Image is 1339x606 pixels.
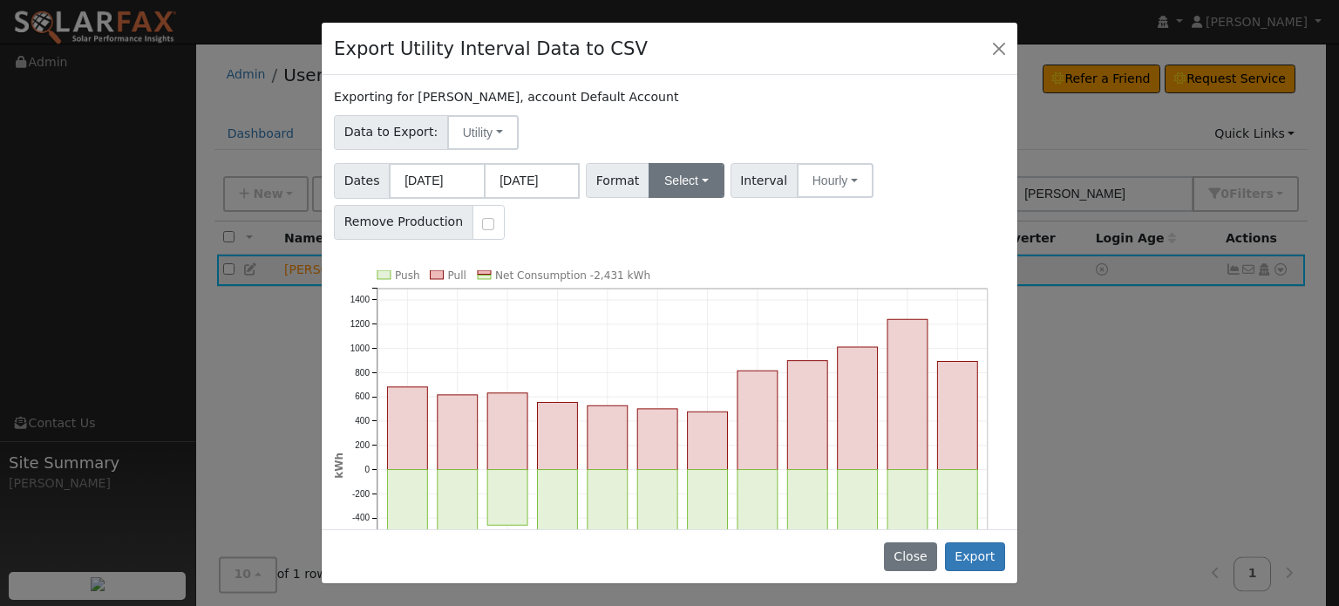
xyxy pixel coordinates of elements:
rect: onclick="" [438,395,478,470]
span: Remove Production [334,205,473,240]
h4: Export Utility Interval Data to CSV [334,35,648,63]
rect: onclick="" [787,360,827,469]
button: Utility [447,115,519,150]
text: 1400 [350,295,370,304]
rect: onclick="" [538,469,578,569]
button: Select [649,163,724,198]
button: Close [884,542,937,572]
rect: onclick="" [438,469,478,550]
span: Data to Export: [334,115,448,150]
rect: onclick="" [838,347,878,470]
rect: onclick="" [737,371,778,469]
rect: onclick="" [688,412,728,469]
rect: onclick="" [887,319,928,469]
rect: onclick="" [588,405,628,469]
text: 600 [355,392,370,401]
rect: onclick="" [637,409,677,470]
rect: onclick="" [388,387,428,470]
button: Hourly [797,163,873,198]
text: 0 [364,465,370,474]
text: Pull [448,269,466,282]
rect: onclick="" [938,361,978,469]
button: Export [945,542,1005,572]
button: Close [987,36,1011,60]
text: 1000 [350,344,370,353]
rect: onclick="" [487,469,527,525]
text: -400 [352,513,370,522]
text: 200 [355,440,370,450]
text: Push [395,269,420,282]
rect: onclick="" [388,469,428,603]
rect: onclick="" [637,469,677,568]
rect: onclick="" [838,469,878,600]
text: -200 [352,488,370,498]
span: Format [586,163,649,198]
rect: onclick="" [938,469,978,579]
label: Exporting for [PERSON_NAME], account Default Account [334,88,678,106]
text: kWh [333,453,345,479]
rect: onclick="" [538,402,578,469]
rect: onclick="" [487,393,527,470]
text: Net Consumption -2,431 kWh [495,269,650,282]
span: Dates [334,163,390,199]
text: 1200 [350,319,370,329]
rect: onclick="" [887,469,928,601]
span: Interval [731,163,798,198]
text: 800 [355,367,370,377]
rect: onclick="" [588,469,628,548]
text: 400 [355,416,370,426]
